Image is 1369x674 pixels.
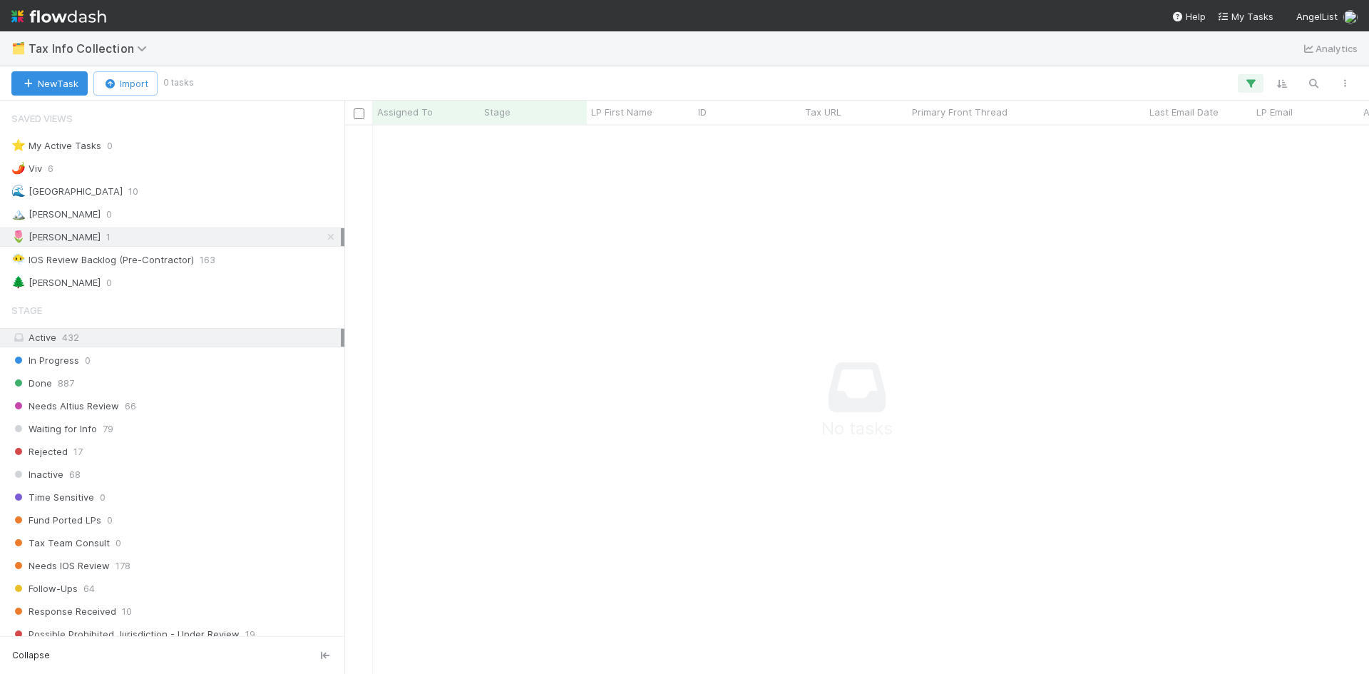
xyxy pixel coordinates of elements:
[11,42,26,54] span: 🗂️
[29,41,154,56] span: Tax Info Collection
[11,296,42,325] span: Stage
[106,228,111,246] span: 1
[85,352,91,369] span: 0
[1149,105,1219,119] span: Last Email Date
[11,71,88,96] button: NewTask
[48,160,53,178] span: 6
[12,649,50,662] span: Collapse
[200,251,215,269] span: 163
[62,332,79,343] span: 432
[73,443,83,461] span: 17
[58,374,74,392] span: 887
[11,557,110,575] span: Needs IOS Review
[11,580,78,598] span: Follow-Ups
[106,274,112,292] span: 0
[11,352,79,369] span: In Progress
[11,228,101,246] div: [PERSON_NAME]
[1343,10,1358,24] img: avatar_0c8687a4-28be-40e9-aba5-f69283dcd0e7.png
[591,105,652,119] span: LP First Name
[1217,11,1273,22] span: My Tasks
[11,420,97,438] span: Waiting for Info
[11,511,101,529] span: Fund Ported LPs
[11,205,101,223] div: [PERSON_NAME]
[128,183,138,200] span: 10
[103,420,113,438] span: 79
[1301,40,1358,57] a: Analytics
[83,580,95,598] span: 64
[1256,105,1293,119] span: LP Email
[100,489,106,506] span: 0
[11,137,101,155] div: My Active Tasks
[11,274,101,292] div: [PERSON_NAME]
[69,466,81,484] span: 68
[11,208,26,220] span: 🏔️
[11,253,26,265] span: 😶‍🌫️
[11,104,73,133] span: Saved Views
[11,397,119,415] span: Needs Altius Review
[11,160,42,178] div: Viv
[245,626,255,643] span: 19
[11,4,106,29] img: logo-inverted-e16ddd16eac7371096b0.svg
[698,105,707,119] span: ID
[912,105,1007,119] span: Primary Front Thread
[106,205,112,223] span: 0
[11,443,68,461] span: Rejected
[11,183,123,200] div: [GEOGRAPHIC_DATA]
[805,105,841,119] span: Tax URL
[1171,9,1206,24] div: Help
[484,105,511,119] span: Stage
[11,466,63,484] span: Inactive
[107,511,113,529] span: 0
[1217,9,1273,24] a: My Tasks
[11,230,26,242] span: 🌷
[163,76,194,89] small: 0 tasks
[11,626,240,643] span: Possible Prohibited Jurisdiction - Under Review
[1296,11,1338,22] span: AngelList
[125,397,136,415] span: 66
[11,185,26,197] span: 🌊
[11,276,26,288] span: 🌲
[11,603,116,621] span: Response Received
[107,137,113,155] span: 0
[11,374,52,392] span: Done
[116,534,121,552] span: 0
[116,557,130,575] span: 178
[11,162,26,174] span: 🌶️
[377,105,433,119] span: Assigned To
[11,534,110,552] span: Tax Team Consult
[93,71,158,96] button: Import
[11,251,194,269] div: IOS Review Backlog (Pre-Contractor)
[11,139,26,151] span: ⭐
[122,603,132,621] span: 10
[11,489,94,506] span: Time Sensitive
[354,108,364,119] input: Toggle All Rows Selected
[11,329,341,347] div: Active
